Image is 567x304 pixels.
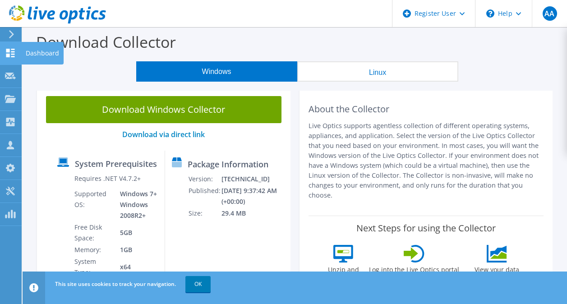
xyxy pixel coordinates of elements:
button: Linux [297,61,458,82]
td: Windows 7+ Windows 2008R2+ [113,188,158,221]
td: x64 [113,256,158,278]
label: Log into the Live Optics portal and view your project [369,263,460,283]
label: Next Steps for using the Collector [356,223,496,234]
a: Download via direct link [122,129,205,139]
td: Version: [188,173,221,185]
svg: \n [486,9,494,18]
button: Windows [136,61,297,82]
label: Package Information [188,160,268,169]
td: 5GB [113,221,158,244]
td: Supported OS: [74,188,113,221]
label: Requires .NET V4.7.2+ [74,174,141,183]
td: [DATE] 9:37:42 AM (+00:00) [221,185,286,207]
td: 1GB [113,244,158,256]
td: Free Disk Space: [74,221,113,244]
td: [TECHNICAL_ID] [221,173,286,185]
label: Download Collector [36,32,176,52]
a: Download Windows Collector [46,96,281,123]
label: View your data within the project [464,263,529,283]
label: System Prerequisites [75,159,157,168]
a: OK [185,276,211,292]
td: Size: [188,207,221,219]
div: Dashboard [21,42,64,64]
td: Memory: [74,244,113,256]
td: System Type: [74,256,113,278]
td: Published: [188,185,221,207]
label: Unzip and run the .exe [323,263,364,283]
span: This site uses cookies to track your navigation. [55,280,176,288]
span: AA [543,6,557,21]
h2: About the Collector [309,104,544,115]
p: Live Optics supports agentless collection of different operating systems, appliances, and applica... [309,121,544,200]
td: 29.4 MB [221,207,286,219]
